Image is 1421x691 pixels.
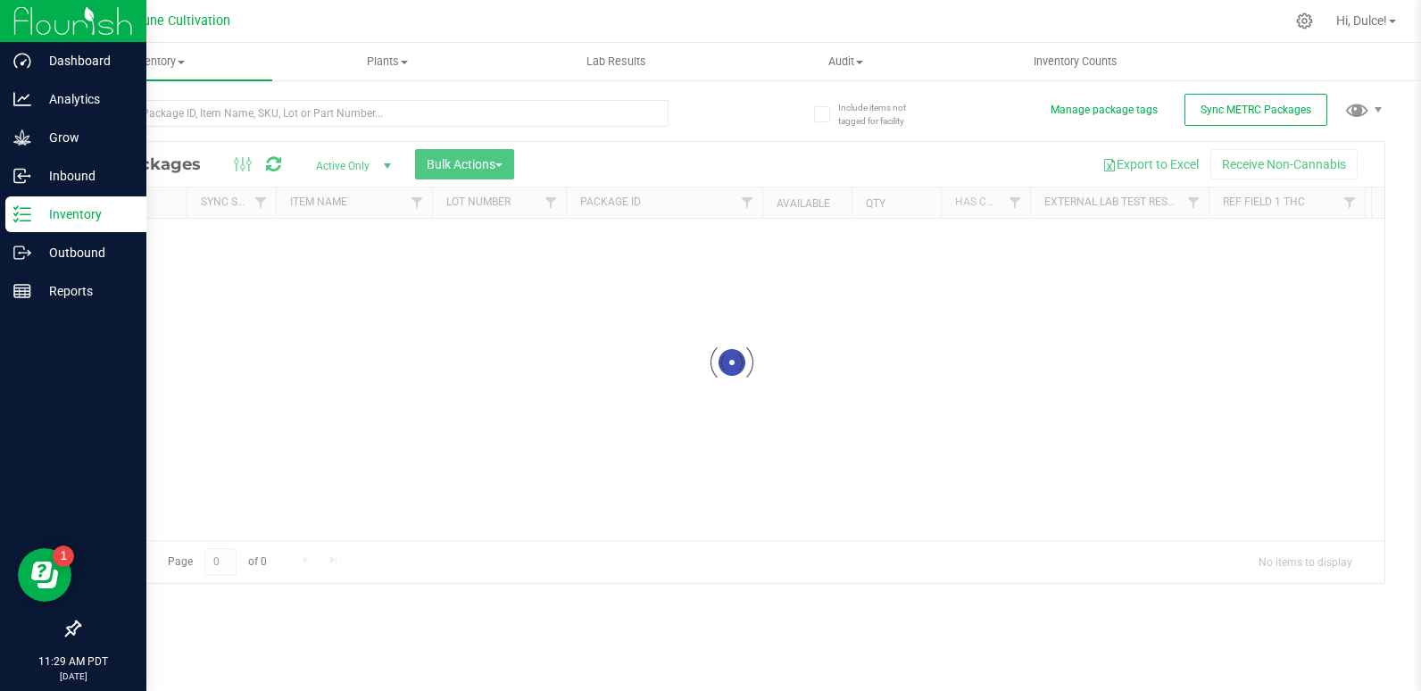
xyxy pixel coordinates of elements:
[960,43,1190,80] a: Inventory Counts
[53,545,74,567] iframe: Resource center unread badge
[79,100,669,127] input: Search Package ID, Item Name, SKU, Lot or Part Number...
[31,280,138,302] p: Reports
[562,54,670,70] span: Lab Results
[31,88,138,110] p: Analytics
[43,54,272,70] span: Inventory
[31,127,138,148] p: Grow
[13,167,31,185] inline-svg: Inbound
[273,54,501,70] span: Plants
[13,282,31,300] inline-svg: Reports
[838,101,927,128] span: Include items not tagged for facility
[31,50,138,71] p: Dashboard
[135,13,230,29] span: Dune Cultivation
[13,129,31,146] inline-svg: Grow
[31,242,138,263] p: Outbound
[31,165,138,187] p: Inbound
[31,204,138,225] p: Inventory
[272,43,502,80] a: Plants
[8,654,138,670] p: 11:29 AM PDT
[1010,54,1142,70] span: Inventory Counts
[1336,13,1387,28] span: Hi, Dulce!
[1184,94,1327,126] button: Sync METRC Packages
[1051,103,1158,118] button: Manage package tags
[8,670,138,683] p: [DATE]
[18,548,71,602] iframe: Resource center
[13,90,31,108] inline-svg: Analytics
[502,43,731,80] a: Lab Results
[731,43,960,80] a: Audit
[13,244,31,262] inline-svg: Outbound
[1293,12,1316,29] div: Manage settings
[732,54,960,70] span: Audit
[13,205,31,223] inline-svg: Inventory
[43,43,272,80] a: Inventory
[13,52,31,70] inline-svg: Dashboard
[1201,104,1311,116] span: Sync METRC Packages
